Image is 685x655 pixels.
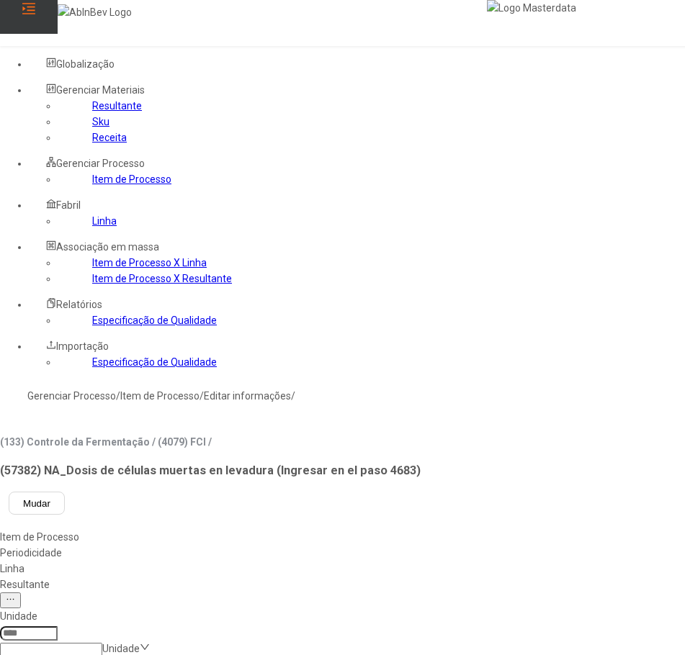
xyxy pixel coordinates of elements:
[56,299,102,310] span: Relatórios
[56,158,145,169] span: Gerenciar Processo
[116,390,120,402] nz-breadcrumb-separator: /
[102,643,140,654] nz-select-placeholder: Unidade
[56,340,109,352] span: Importação
[92,173,171,185] a: Item de Processo
[200,390,204,402] nz-breadcrumb-separator: /
[27,390,116,402] a: Gerenciar Processo
[92,315,217,326] a: Especificação de Qualidade
[56,84,145,96] span: Gerenciar Materiais
[92,273,232,284] a: Item de Processo X Resultante
[204,390,291,402] a: Editar informações
[56,241,159,253] span: Associação em massa
[291,390,295,402] nz-breadcrumb-separator: /
[58,4,132,20] img: AbInBev Logo
[92,116,109,127] a: Sku
[120,390,200,402] a: Item de Processo
[92,100,142,112] a: Resultante
[92,132,127,143] a: Receita
[56,199,81,211] span: Fabril
[23,498,50,509] span: Mudar
[9,492,65,515] button: Mudar
[92,356,217,368] a: Especificação de Qualidade
[92,257,207,268] a: Item de Processo X Linha
[56,58,115,70] span: Globalização
[92,215,117,227] a: Linha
